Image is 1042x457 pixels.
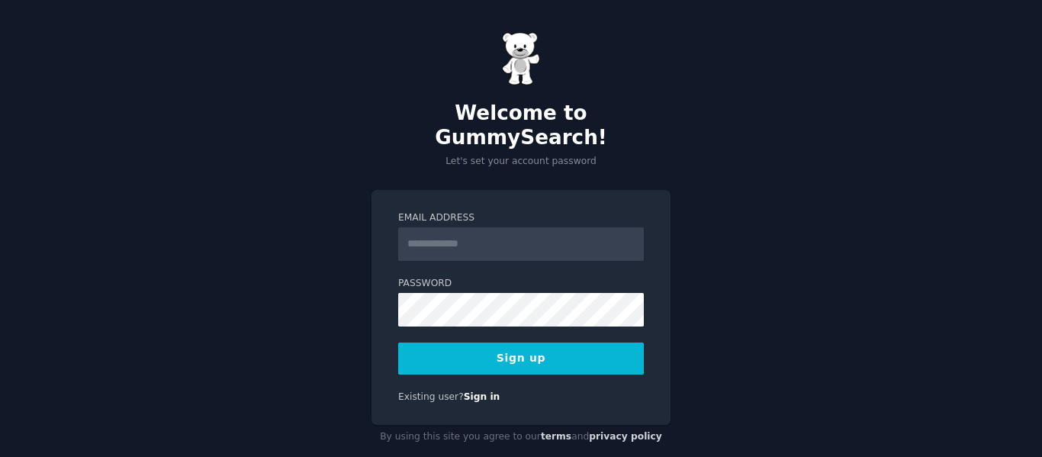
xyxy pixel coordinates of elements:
span: Existing user? [398,391,464,402]
a: Sign in [464,391,500,402]
label: Email Address [398,211,644,225]
a: privacy policy [589,431,662,442]
a: terms [541,431,571,442]
p: Let's set your account password [371,155,671,169]
div: By using this site you agree to our and [371,425,671,449]
label: Password [398,277,644,291]
button: Sign up [398,343,644,375]
h2: Welcome to GummySearch! [371,101,671,150]
img: Gummy Bear [502,32,540,85]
